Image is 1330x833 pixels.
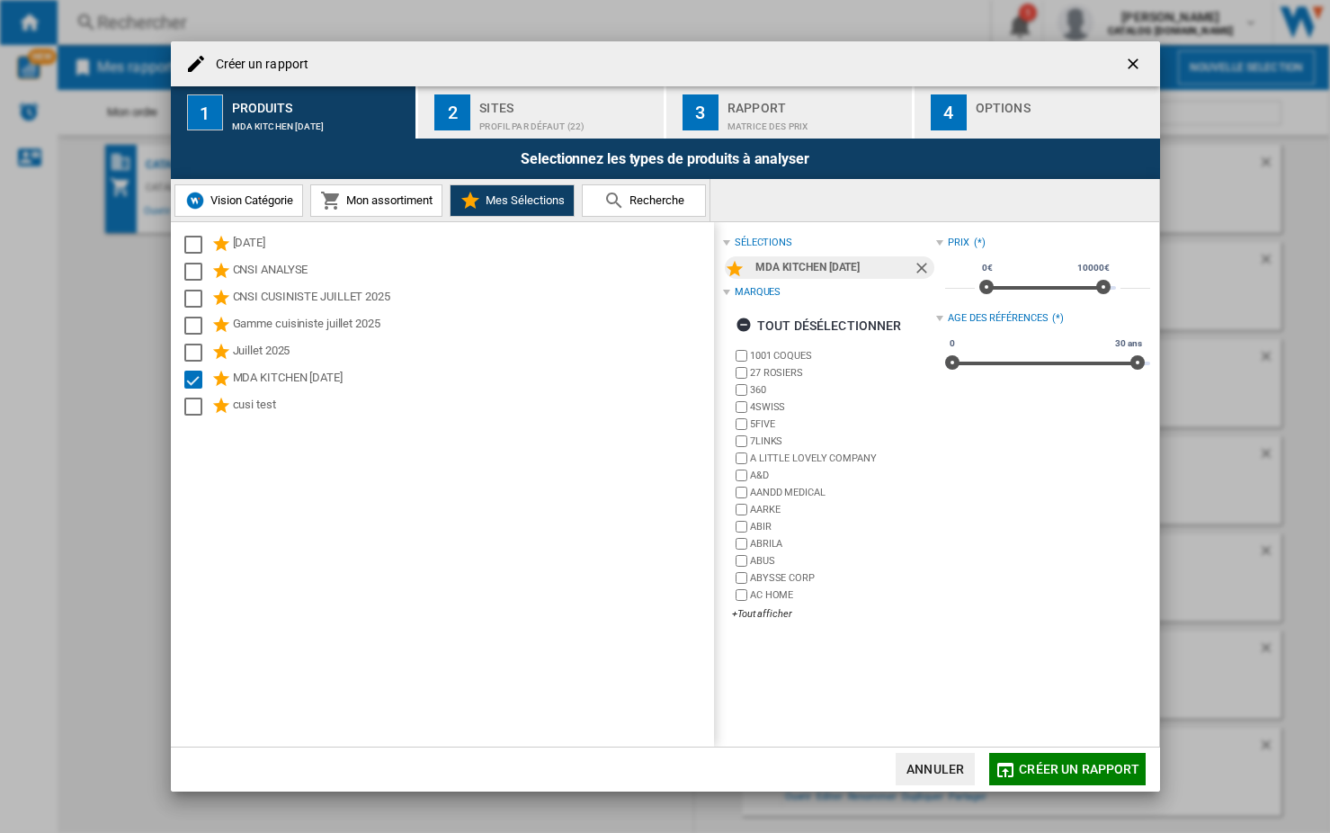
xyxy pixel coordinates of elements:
label: ABRILA [750,537,936,551]
button: tout désélectionner [730,309,907,342]
button: getI18NText('BUTTONS.CLOSE_DIALOG') [1117,46,1153,82]
div: 2 [434,94,470,130]
div: 1 [187,94,223,130]
md-checkbox: Select [184,234,211,255]
div: 4 [931,94,967,130]
div: Profil par défaut (22) [479,112,656,131]
button: Recherche [582,184,706,217]
button: Mes Sélections [450,184,575,217]
md-checkbox: Select [184,369,211,390]
span: 10000€ [1075,261,1111,275]
label: 360 [750,383,936,397]
div: Matrice des prix [727,112,905,131]
md-checkbox: Select [184,342,211,363]
div: [DATE] [233,234,711,255]
label: AC HOME [750,588,936,602]
div: Options [976,94,1153,112]
div: Juillet 2025 [233,342,711,363]
input: brand.name [736,589,747,601]
div: Rapport [727,94,905,112]
span: 0€ [979,261,995,275]
label: ABYSSE CORP [750,571,936,585]
label: 4SWISS [750,400,936,414]
div: Gamme cuisiniste juillet 2025 [233,315,711,336]
span: Créer un rapport [1019,762,1139,776]
div: Marques [735,285,781,300]
md-checkbox: Select [184,261,211,282]
span: Recherche [625,193,684,207]
div: Sites [479,94,656,112]
button: Créer un rapport [989,753,1145,785]
img: wiser-icon-blue.png [184,190,206,211]
div: +Tout afficher [732,607,936,621]
label: 27 ROSIERS [750,366,936,380]
input: brand.name [736,487,747,498]
label: 7LINKS [750,434,936,448]
label: A LITTLE LOVELY COMPANY [750,452,936,465]
input: brand.name [736,418,747,430]
button: Vision Catégorie [174,184,303,217]
label: AANDD MEDICAL [750,486,936,499]
div: Prix [948,236,969,250]
md-checkbox: Select [184,288,211,309]
label: 5FIVE [750,417,936,431]
div: sélections [735,236,792,250]
span: 0 [947,336,958,351]
input: brand.name [736,401,747,413]
div: tout désélectionner [736,309,902,342]
div: Produits [232,94,409,112]
ng-md-icon: getI18NText('BUTTONS.CLOSE_DIALOG') [1124,55,1146,76]
div: Selectionnez les types de produits à analyser [171,139,1160,179]
div: 3 [683,94,719,130]
span: Mon assortiment [342,193,433,207]
md-checkbox: Select [184,315,211,336]
input: brand.name [736,504,747,515]
h4: Créer un rapport [207,56,309,74]
label: A&D [750,469,936,482]
input: brand.name [736,521,747,533]
button: 2 Sites Profil par défaut (22) [418,86,665,139]
input: brand.name [736,538,747,550]
div: cusi test [233,396,711,417]
label: 1001 COQUES [750,349,936,363]
button: 3 Rapport Matrice des prix [666,86,914,139]
input: brand.name [736,452,747,464]
input: brand.name [736,555,747,567]
input: brand.name [736,435,747,447]
span: 30 ans [1112,336,1144,351]
div: CNSI CUSINISTE JUILLET 2025 [233,288,711,309]
input: brand.name [736,384,747,396]
button: 4 Options [915,86,1160,139]
span: Mes Sélections [481,193,565,207]
label: ABIR [750,520,936,533]
input: brand.name [736,572,747,584]
button: Annuler [896,753,975,785]
input: brand.name [736,470,747,481]
div: Age des références [948,311,1048,326]
input: brand.name [736,350,747,362]
span: Vision Catégorie [206,193,293,207]
ng-md-icon: Retirer [913,259,934,281]
div: MDA KITCHEN [DATE] [233,369,711,390]
button: Mon assortiment [310,184,442,217]
div: MDA KITCHEN [DATE] [755,256,913,279]
input: brand.name [736,367,747,379]
md-checkbox: Select [184,396,211,417]
button: 1 Produits MDA KITCHEN [DATE] [171,86,418,139]
div: MDA KITCHEN [DATE] [232,112,409,131]
div: CNSI ANALYSE [233,261,711,282]
label: ABUS [750,554,936,568]
label: AARKE [750,503,936,516]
